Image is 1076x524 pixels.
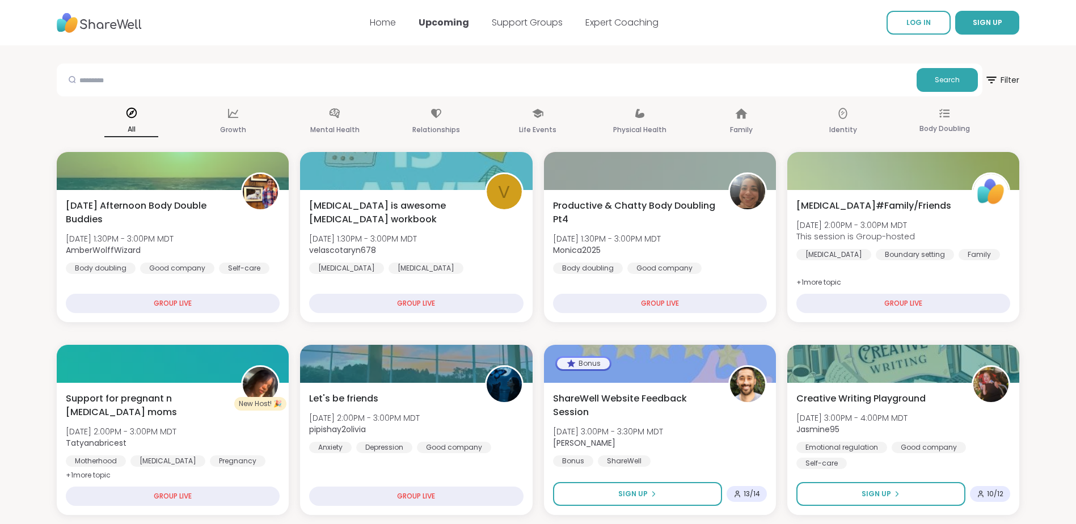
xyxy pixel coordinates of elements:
[309,199,472,226] span: [MEDICAL_DATA] is awesome [MEDICAL_DATA] workbook
[892,442,966,453] div: Good company
[309,442,352,453] div: Anxiety
[487,367,522,402] img: pipishay2olivia
[370,16,396,29] a: Home
[66,392,229,419] span: Support for pregnant n [MEDICAL_DATA] moms
[876,249,954,260] div: Boundary setting
[985,64,1019,96] button: Filter
[796,392,926,405] span: Creative Writing Playground
[973,174,1009,209] img: ShareWell
[906,18,931,27] span: LOG IN
[598,455,651,467] div: ShareWell
[553,294,767,313] div: GROUP LIVE
[210,455,265,467] div: Pregnancy
[796,442,887,453] div: Emotional regulation
[412,123,460,137] p: Relationships
[66,244,141,256] b: AmberWolffWizard
[618,489,648,499] span: Sign Up
[796,294,1010,313] div: GROUP LIVE
[310,123,360,137] p: Mental Health
[389,263,463,274] div: [MEDICAL_DATA]
[243,174,278,209] img: AmberWolffWizard
[419,16,469,29] a: Upcoming
[66,199,229,226] span: [DATE] Afternoon Body Double Buddies
[796,219,915,231] span: [DATE] 2:00PM - 3:00PM MDT
[243,367,278,402] img: Tatyanabricest
[796,412,908,424] span: [DATE] 3:00PM - 4:00PM MDT
[917,68,978,92] button: Search
[730,367,765,402] img: brett
[585,16,659,29] a: Expert Coaching
[959,249,1000,260] div: Family
[220,123,246,137] p: Growth
[730,123,753,137] p: Family
[553,455,593,467] div: Bonus
[309,412,420,424] span: [DATE] 2:00PM - 3:00PM MDT
[492,16,563,29] a: Support Groups
[309,424,366,435] b: pipishay2olivia
[627,263,702,274] div: Good company
[862,489,891,499] span: Sign Up
[309,487,523,506] div: GROUP LIVE
[553,392,716,419] span: ShareWell Website Feedback Session
[219,263,269,274] div: Self-care
[796,458,847,469] div: Self-care
[553,244,601,256] b: Monica2025
[57,7,142,39] img: ShareWell Nav Logo
[887,11,951,35] a: LOG IN
[309,244,376,256] b: velascotaryn678
[309,294,523,313] div: GROUP LIVE
[66,426,176,437] span: [DATE] 2:00PM - 3:00PM MDT
[234,397,286,411] div: New Host! 🎉
[973,367,1009,402] img: Jasmine95
[417,442,491,453] div: Good company
[829,123,857,137] p: Identity
[935,75,960,85] span: Search
[498,179,510,205] span: v
[66,437,126,449] b: Tatyanabricest
[973,18,1002,27] span: SIGN UP
[356,442,412,453] div: Depression
[66,487,280,506] div: GROUP LIVE
[553,233,661,244] span: [DATE] 1:30PM - 3:00PM MDT
[66,233,174,244] span: [DATE] 1:30PM - 3:00PM MDT
[796,231,915,242] span: This session is Group-hosted
[553,426,663,437] span: [DATE] 3:00PM - 3:30PM MDT
[309,263,384,274] div: [MEDICAL_DATA]
[553,482,722,506] button: Sign Up
[66,263,136,274] div: Body doubling
[140,263,214,274] div: Good company
[104,122,158,137] p: All
[744,489,760,498] span: 13 / 14
[557,358,610,369] div: Bonus
[309,233,417,244] span: [DATE] 1:30PM - 3:00PM MDT
[613,123,666,137] p: Physical Health
[553,263,623,274] div: Body doubling
[730,174,765,209] img: Monica2025
[796,482,965,506] button: Sign Up
[130,455,205,467] div: [MEDICAL_DATA]
[987,489,1003,498] span: 10 / 12
[796,249,871,260] div: [MEDICAL_DATA]
[796,199,951,213] span: [MEDICAL_DATA]#Family/Friends
[66,455,126,467] div: Motherhood
[519,123,556,137] p: Life Events
[796,424,839,435] b: Jasmine95
[985,66,1019,94] span: Filter
[553,437,615,449] b: [PERSON_NAME]
[553,199,716,226] span: Productive & Chatty Body Doubling Pt4
[309,392,378,405] span: Let's be friends
[919,122,970,136] p: Body Doubling
[955,11,1019,35] button: SIGN UP
[66,294,280,313] div: GROUP LIVE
